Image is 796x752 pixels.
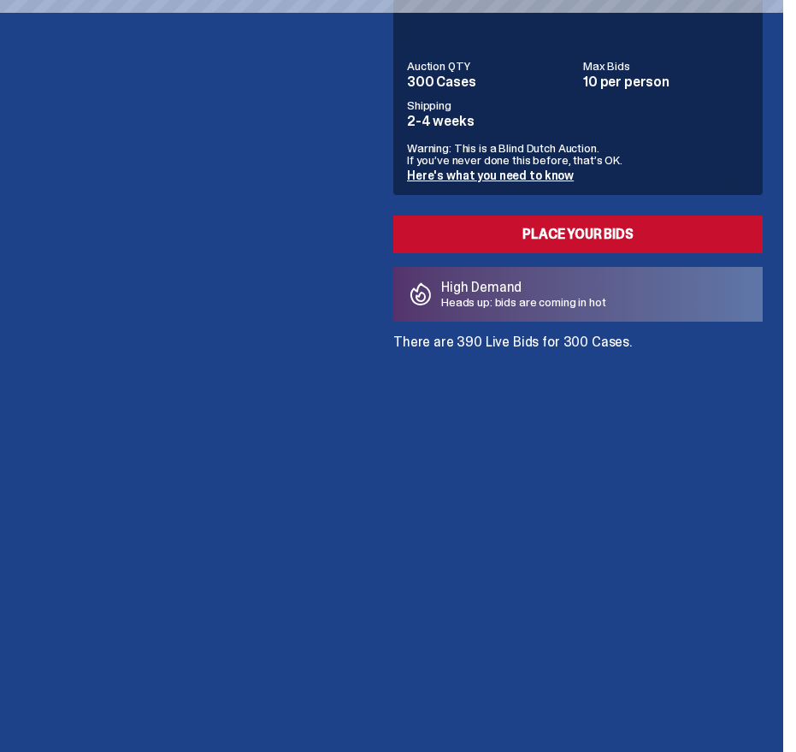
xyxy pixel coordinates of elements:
p: High Demand [441,281,606,294]
dt: Shipping [407,99,573,111]
a: Place your Bids [393,216,763,253]
dd: 10 per person [583,75,749,89]
dd: 2-4 weeks [407,115,573,128]
p: Heads up: bids are coming in hot [441,296,606,308]
dt: Auction QTY [407,60,573,72]
a: Here's what you need to know [407,168,574,183]
dd: 300 Cases [407,75,573,89]
dt: Max Bids [583,60,749,72]
p: There are 390 Live Bids for 300 Cases. [393,335,763,349]
p: Warning: This is a Blind Dutch Auction. If you’ve never done this before, that’s OK. [407,142,749,166]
